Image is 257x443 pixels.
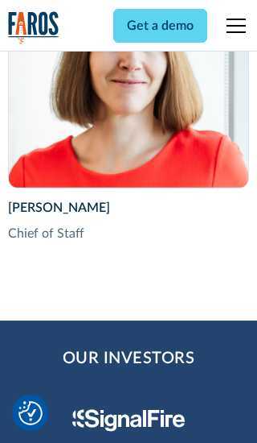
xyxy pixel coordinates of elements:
[8,224,250,243] div: Chief of Staff
[8,198,250,217] div: [PERSON_NAME]
[18,401,43,425] button: Cookie Settings
[217,6,249,45] div: menu
[72,409,186,432] img: Signal Fire Logo
[63,346,195,371] h2: Our Investors
[8,11,59,44] a: home
[8,11,59,44] img: Logo of the analytics and reporting company Faros.
[113,9,207,43] a: Get a demo
[18,401,43,425] img: Revisit consent button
